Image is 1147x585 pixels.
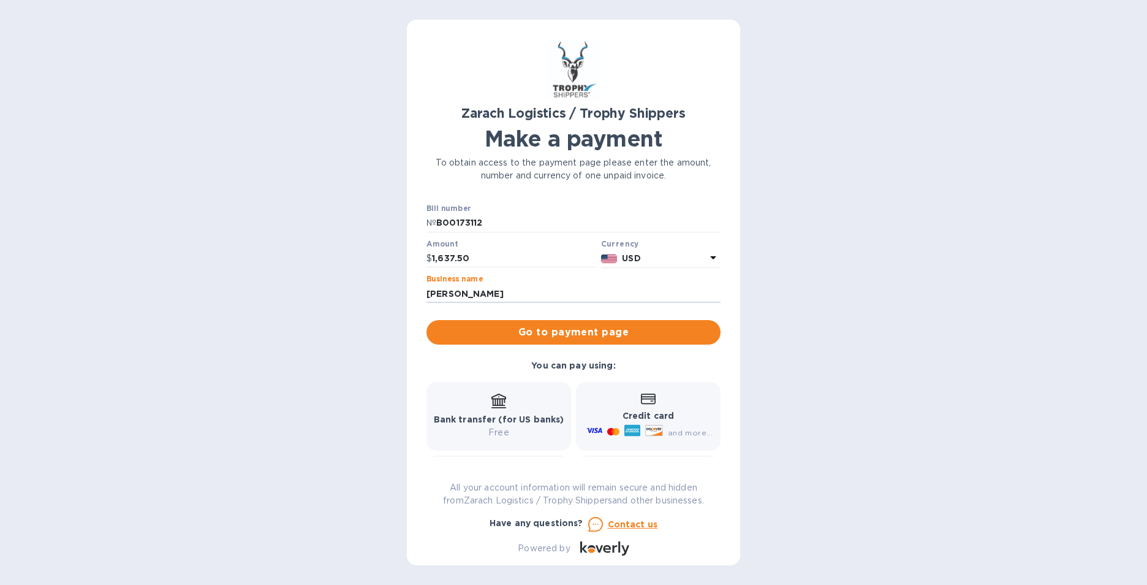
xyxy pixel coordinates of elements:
[426,205,471,213] label: Bill number
[518,542,570,555] p: Powered by
[426,126,721,151] h1: Make a payment
[601,254,618,263] img: USD
[623,411,674,421] b: Credit card
[426,156,721,182] p: To obtain access to the payment page please enter the amount, number and currency of one unpaid i...
[426,276,483,283] label: Business name
[434,415,564,424] b: Bank transfer (for US banks)
[490,518,583,528] b: Have any questions?
[426,320,721,345] button: Go to payment page
[426,252,432,265] p: $
[426,481,721,507] p: All your account information will remain secure and hidden from Zarach Logistics / Trophy Shipper...
[426,285,721,303] input: Enter business name
[426,240,458,248] label: Amount
[436,214,721,232] input: Enter bill number
[622,253,640,263] b: USD
[432,250,596,268] input: 0.00
[436,325,711,340] span: Go to payment page
[461,105,685,121] b: Zarach Logistics / Trophy Shippers
[668,428,713,437] span: and more...
[608,519,658,529] u: Contact us
[426,216,436,229] p: №
[434,426,564,439] p: Free
[531,361,615,370] b: You can pay using:
[601,239,639,248] b: Currency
